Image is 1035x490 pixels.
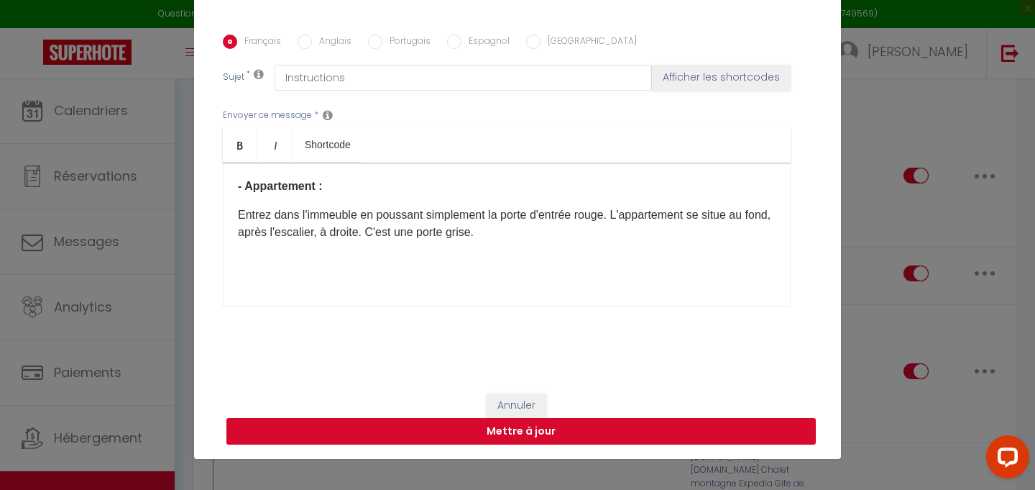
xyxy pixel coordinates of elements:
[254,68,264,80] i: Subject
[293,127,362,162] a: Shortcode
[226,418,816,445] button: Mettre à jour
[238,207,776,241] p: Entrez dans l'immeuble en poussant simplement la porte d'entrée rouge. L'appartement se situe au ...
[382,35,431,50] label: Portugais
[461,35,510,50] label: Espagnol
[312,35,351,50] label: Anglais
[540,35,637,50] label: [GEOGRAPHIC_DATA]
[238,180,323,192] strong: - Appartement :
[237,35,281,50] label: Français
[323,109,333,121] i: Message
[223,109,312,122] label: Envoyer ce message
[238,253,776,287] p: ​
[258,127,293,162] a: Italic
[223,71,244,86] label: Sujet
[652,65,791,91] button: Afficher les shortcodes
[223,127,258,162] a: Bold
[487,394,546,418] button: Annuler
[975,430,1035,490] iframe: LiveChat chat widget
